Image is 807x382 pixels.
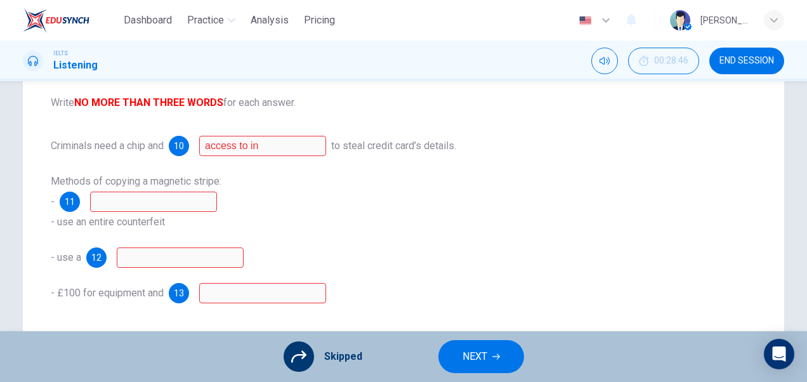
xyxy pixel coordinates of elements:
span: 10 [174,142,184,150]
span: - use a [51,251,81,263]
span: to steal credit card’s details. [331,140,456,152]
div: Open Intercom Messenger [764,339,794,369]
b: NO MORE THAN THREE WORDS [74,96,223,109]
span: Complete the notes below. Write for each answer. [51,65,756,110]
button: Analysis [246,9,294,32]
button: Dashboard [119,9,177,32]
span: IELTS [53,49,68,58]
span: Skipped [324,349,362,364]
button: END SESSION [709,48,784,74]
span: 13 [174,289,184,298]
span: Methods of copying a magnetic stripe: - [51,175,221,207]
span: Criminals need a chip and [51,140,164,152]
button: Practice [182,9,240,32]
span: Pricing [304,13,335,28]
span: 11 [65,197,75,206]
h1: Listening [53,58,98,73]
img: en [577,16,593,25]
span: 12 [91,253,102,262]
span: Practice [187,13,224,28]
span: - use an entire counterfeit [51,216,165,228]
div: [PERSON_NAME] [700,13,749,28]
span: Analysis [251,13,289,28]
span: - £100 for equipment and [51,287,164,299]
button: 00:28:46 [628,48,699,74]
img: Profile picture [670,10,690,30]
span: 00:28:46 [654,56,688,66]
div: Mute [591,48,618,74]
a: EduSynch logo [23,8,119,33]
button: Pricing [299,9,340,32]
div: Hide [628,48,699,74]
span: END SESSION [719,56,774,66]
span: NEXT [463,348,487,366]
img: EduSynch logo [23,8,89,33]
button: NEXT [438,340,524,373]
span: Dashboard [124,13,172,28]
